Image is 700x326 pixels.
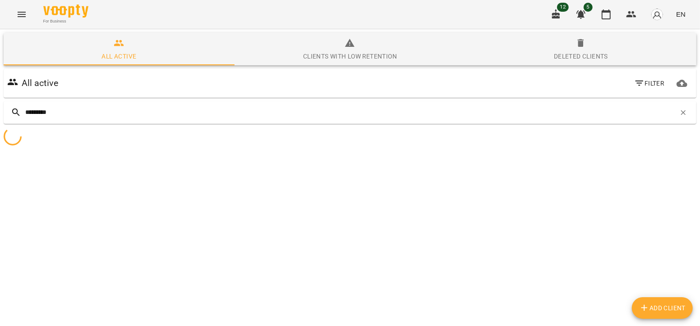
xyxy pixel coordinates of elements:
h6: All active [22,76,58,90]
span: EN [676,9,686,19]
span: 5 [584,3,593,12]
div: All active [102,51,137,62]
button: EN [672,6,689,23]
div: Deleted clients [554,51,608,62]
img: Voopty Logo [43,5,88,18]
span: 12 [557,3,569,12]
img: avatar_s.png [651,8,663,21]
button: Filter [631,75,668,91]
span: For Business [43,18,88,24]
div: Clients with low retention [303,51,397,62]
button: Menu [11,4,32,25]
span: Filter [634,78,664,89]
